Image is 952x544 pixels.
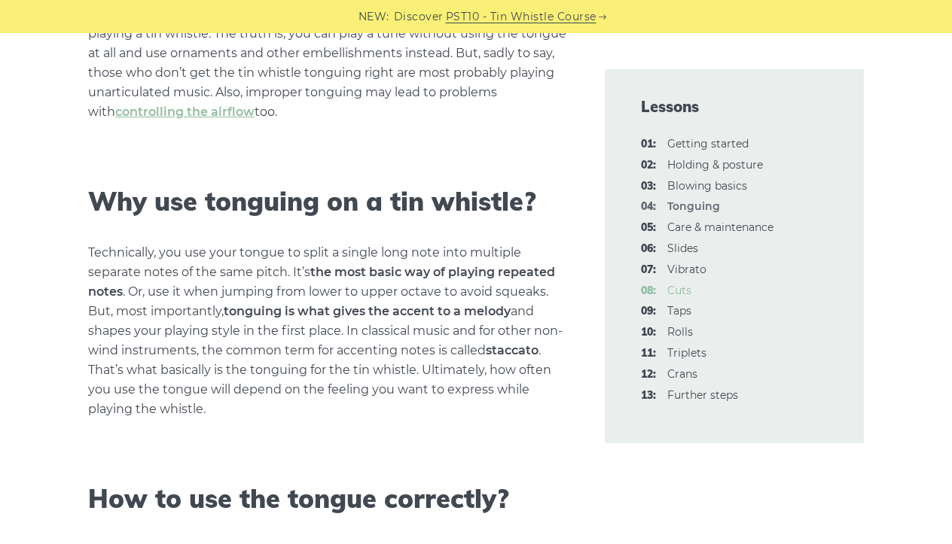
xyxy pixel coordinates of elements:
[486,343,539,357] strong: staccato
[641,157,656,175] span: 02:
[359,8,389,26] span: NEW:
[641,240,656,258] span: 06:
[641,366,656,384] span: 12:
[667,179,747,193] a: 03:Blowing basics
[641,261,656,279] span: 07:
[667,158,763,172] a: 02:Holding & posture
[88,265,555,299] strong: the most basic way of playing repeated notes
[667,388,738,402] a: 13:Further steps
[667,346,706,360] a: 11:Triplets
[667,199,720,213] strong: Tonguing
[641,135,656,153] span: 01:
[667,263,706,276] a: 07:Vibrato
[667,284,691,297] a: 08:Cuts
[667,367,697,381] a: 12:Crans
[115,105,255,119] a: controlling the airflow
[394,8,444,26] span: Discover
[88,484,569,515] h2: How to use the tongue correctly?
[641,302,656,321] span: 09:
[667,325,693,339] a: 10:Rolls
[224,304,511,318] strong: tonguing is what gives the accent to a melody
[667,137,749,150] a: 01:Getting started
[641,345,656,363] span: 11:
[88,5,569,122] p: In this lesson, talk about how (and where) to properly use your tongue while playing a tin whistl...
[641,178,656,196] span: 03:
[667,304,691,318] a: 09:Taps
[641,282,656,300] span: 08:
[88,243,569,419] p: Technically, you use your tongue to split a single long note into multiple separate notes of the ...
[641,219,656,237] span: 05:
[667,242,698,255] a: 06:Slides
[641,198,656,216] span: 04:
[446,8,597,26] a: PST10 - Tin Whistle Course
[641,96,828,117] span: Lessons
[667,220,773,234] a: 05:Care & maintenance
[88,187,569,217] h2: Why use tonguing on a tin whistle?
[641,324,656,342] span: 10:
[641,387,656,405] span: 13:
